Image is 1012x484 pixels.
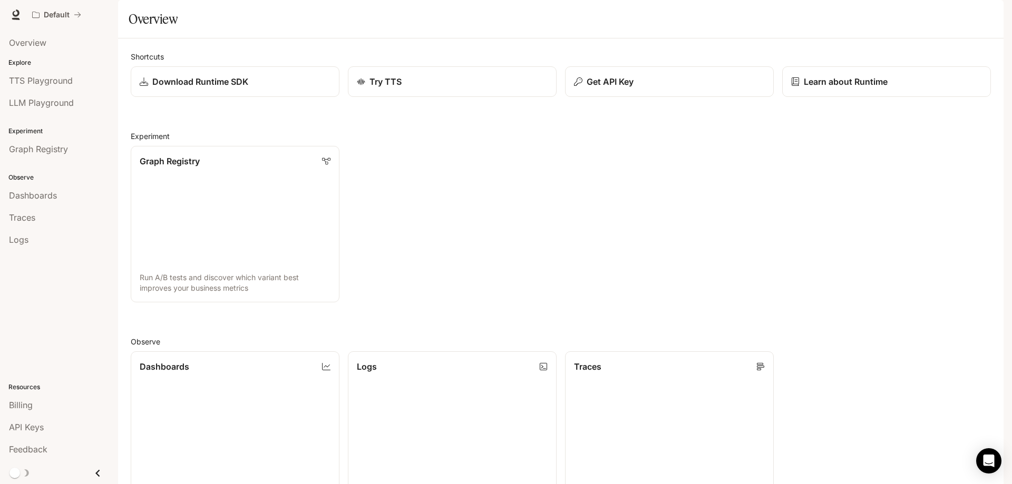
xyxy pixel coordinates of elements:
[140,272,330,293] p: Run A/B tests and discover which variant best improves your business metrics
[782,66,991,97] a: Learn about Runtime
[348,66,557,97] a: Try TTS
[140,360,189,373] p: Dashboards
[565,66,774,97] button: Get API Key
[131,66,339,97] a: Download Runtime SDK
[357,360,377,373] p: Logs
[27,4,86,25] button: All workspaces
[804,75,888,88] p: Learn about Runtime
[976,448,1001,473] div: Open Intercom Messenger
[587,75,634,88] p: Get API Key
[369,75,402,88] p: Try TTS
[44,11,70,19] p: Default
[129,8,178,29] h1: Overview
[152,75,248,88] p: Download Runtime SDK
[574,360,601,373] p: Traces
[131,131,991,142] h2: Experiment
[131,51,991,62] h2: Shortcuts
[131,336,991,347] h2: Observe
[140,155,200,167] p: Graph Registry
[131,146,339,302] a: Graph RegistryRun A/B tests and discover which variant best improves your business metrics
